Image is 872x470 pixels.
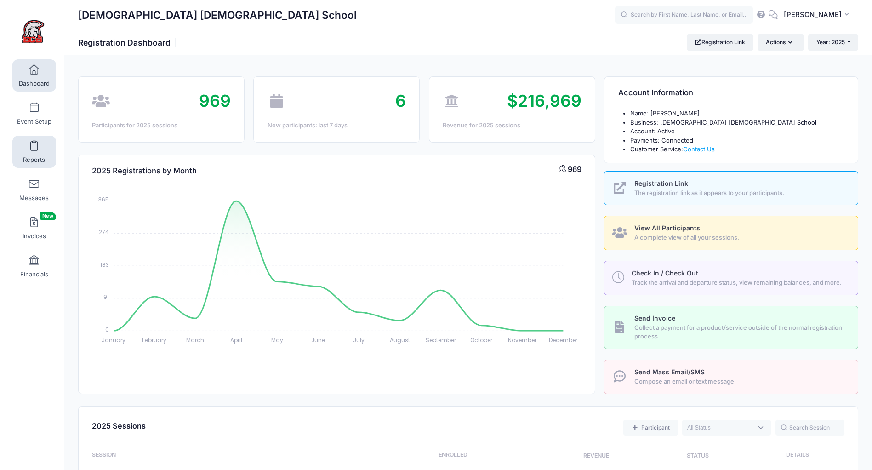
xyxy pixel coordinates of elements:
a: Dashboard [12,59,56,92]
a: Send Mass Email/SMS Compose an email or text message. [604,360,858,394]
tspan: 91 [103,293,109,301]
span: Event Setup [17,118,51,126]
span: Collect a payment for a product/service outside of the normal registration process [634,323,847,341]
a: Add a new manual registration [623,420,678,436]
img: Evangelical Christian School [16,14,50,49]
div: Details [747,451,844,462]
span: Compose an email or text message. [634,377,847,386]
span: 2025 Sessions [92,421,146,430]
a: Financials [12,250,56,282]
tspan: 0 [105,325,109,333]
a: Evangelical Christian School [0,10,65,53]
li: Customer Service: [630,145,844,154]
span: Send Mass Email/SMS [634,368,705,376]
input: Search Session [775,420,844,436]
span: Track the arrival and departure status, view remaining balances, and more. [632,278,847,287]
tspan: June [311,336,325,344]
span: The registration link as it appears to your participants. [634,189,847,198]
span: Reports [23,156,45,164]
h4: 2025 Registrations by Month [92,158,197,184]
a: Registration Link The registration link as it appears to your participants. [604,171,858,206]
a: Registration Link [687,34,753,50]
span: [PERSON_NAME] [784,10,842,20]
div: Enrolled [363,451,543,462]
span: Invoices [23,232,46,240]
tspan: October [471,336,493,344]
a: Check In / Check Out Track the arrival and departure status, view remaining balances, and more. [604,261,858,295]
h4: Account Information [618,80,693,106]
tspan: December [549,336,578,344]
span: Messages [19,194,49,202]
li: Business: [DEMOGRAPHIC_DATA] [DEMOGRAPHIC_DATA] School [630,118,844,127]
span: New [40,212,56,220]
tspan: 183 [100,260,109,268]
li: Account: Active [630,127,844,136]
span: Financials [20,270,48,278]
span: Dashboard [19,80,50,87]
span: $216,969 [507,91,581,111]
span: Check In / Check Out [632,269,698,277]
tspan: 365 [98,195,109,203]
a: Reports [12,136,56,168]
a: InvoicesNew [12,212,56,244]
tspan: January [102,336,125,344]
div: Participants for 2025 sessions [92,121,230,130]
span: Send Invoice [634,314,675,322]
div: New participants: last 7 days [268,121,406,130]
a: View All Participants A complete view of all your sessions. [604,216,858,250]
a: Contact Us [683,145,715,153]
li: Payments: Connected [630,136,844,145]
li: Name: [PERSON_NAME] [630,109,844,118]
tspan: August [390,336,410,344]
a: Send Invoice Collect a payment for a product/service outside of the normal registration process [604,306,858,349]
button: Actions [758,34,804,50]
div: Session [92,451,363,462]
span: Registration Link [634,179,688,187]
textarea: Search [687,424,752,432]
h1: Registration Dashboard [78,38,178,47]
a: Messages [12,174,56,206]
tspan: April [230,336,242,344]
a: Event Setup [12,97,56,130]
span: View All Participants [634,224,700,232]
tspan: November [508,336,537,344]
button: [PERSON_NAME] [778,5,858,26]
h1: [DEMOGRAPHIC_DATA] [DEMOGRAPHIC_DATA] School [78,5,357,26]
tspan: 274 [99,228,109,236]
tspan: July [353,336,365,344]
tspan: March [187,336,205,344]
div: Revenue [543,451,649,462]
div: Revenue for 2025 sessions [443,121,581,130]
div: Status [649,451,747,462]
tspan: September [426,336,456,344]
tspan: February [142,336,167,344]
span: A complete view of all your sessions. [634,233,847,242]
span: 969 [199,91,231,111]
tspan: May [271,336,283,344]
button: Year: 2025 [808,34,858,50]
span: 969 [568,165,581,174]
input: Search by First Name, Last Name, or Email... [615,6,753,24]
span: Year: 2025 [816,39,845,46]
span: 6 [395,91,406,111]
